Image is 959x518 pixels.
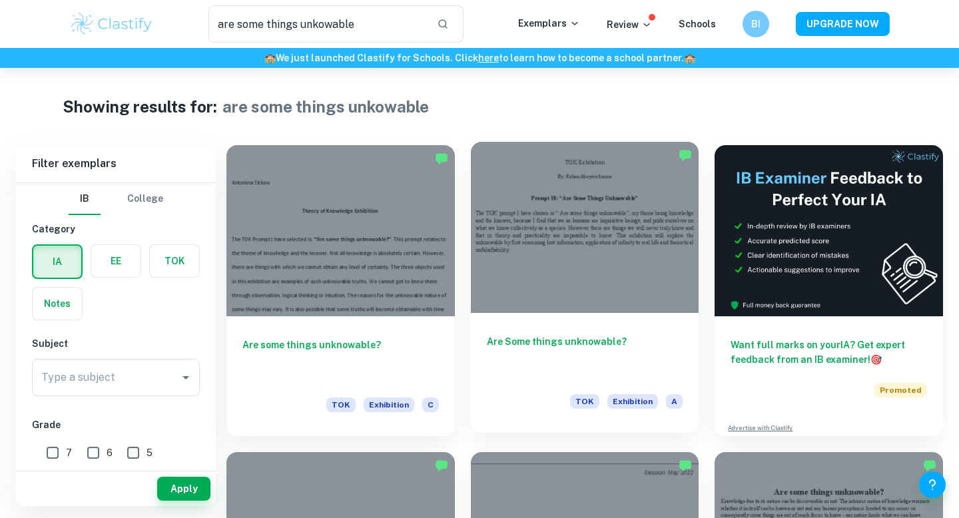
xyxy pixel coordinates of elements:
button: Apply [157,477,210,501]
a: here [478,53,499,63]
h6: BI [749,17,764,31]
button: BI [743,11,769,37]
h6: Are Some things unknowable? [487,334,683,378]
span: 🎯 [870,354,882,365]
button: Notes [33,288,82,320]
a: Advertise with Clastify [728,423,793,433]
img: Marked [435,459,448,472]
h6: We just launched Clastify for Schools. Click to learn how to become a school partner. [3,51,956,65]
span: A [666,394,683,409]
button: IA [33,246,81,278]
h1: Showing results for: [63,95,217,119]
button: EE [91,245,141,277]
img: Thumbnail [715,145,943,316]
input: Search for any exemplars... [208,5,426,43]
span: 6 [107,445,113,460]
a: Are some things unknowable?TOKExhibitionC [226,145,455,436]
a: Want full marks on yourIA? Get expert feedback from an IB examiner!PromotedAdvertise with Clastify [715,145,943,436]
span: Exhibition [364,397,414,412]
span: Promoted [874,383,927,397]
span: 5 [147,445,153,460]
h6: Subject [32,336,200,351]
span: TOK [570,394,599,409]
span: C [422,397,439,412]
h1: are some things unkowable [222,95,429,119]
a: Schools [679,19,716,29]
h6: Category [32,222,200,236]
p: Exemplars [518,16,580,31]
img: Marked [435,152,448,165]
h6: Want full marks on your IA ? Get expert feedback from an IB examiner! [731,338,927,367]
p: Review [607,17,652,32]
h6: Filter exemplars [16,145,216,182]
h6: Are some things unknowable? [242,338,439,382]
span: TOK [326,397,356,412]
span: Exhibition [607,394,658,409]
button: Open [176,368,195,387]
img: Marked [679,148,692,162]
button: IB [69,183,101,215]
img: Marked [923,459,936,472]
button: UPGRADE NOW [796,12,890,36]
button: TOK [150,245,199,277]
span: 🏫 [264,53,276,63]
a: Are Some things unknowable?TOKExhibitionA [471,145,699,436]
button: College [127,183,163,215]
img: Clastify logo [69,11,154,37]
h6: Grade [32,417,200,432]
div: Filter type choice [69,183,163,215]
button: Help and Feedback [919,471,946,498]
span: 🏫 [684,53,695,63]
img: Marked [679,459,692,472]
span: 7 [66,445,72,460]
